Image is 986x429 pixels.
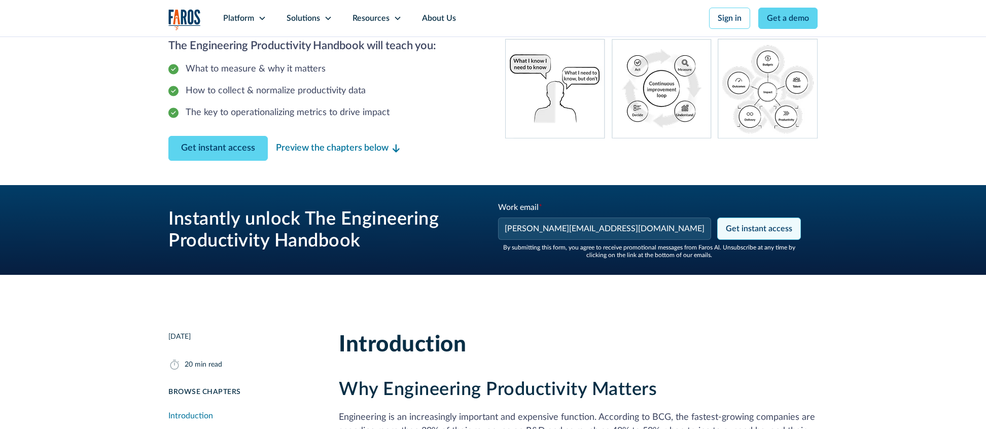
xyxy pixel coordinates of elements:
[339,332,818,359] h2: Introduction
[186,62,326,76] div: What to measure & why it matters
[497,244,801,259] div: By submitting this form, you agree to receive promotional messages from Faros Al. Unsubscribe at ...
[186,84,366,98] div: How to collect & normalize productivity data
[276,141,389,155] div: Preview the chapters below
[276,141,400,155] a: Preview the chapters below
[168,406,314,426] a: Introduction
[168,38,481,54] h2: The Engineering Productivity Handbook will teach you:
[185,360,193,370] div: 20
[168,387,314,398] div: Browse Chapters
[709,8,750,29] a: Sign in
[717,218,801,240] input: Get instant access
[223,12,254,24] div: Platform
[168,208,473,252] h3: Instantly unlock The Engineering Productivity Handbook
[195,360,222,370] div: min read
[168,410,213,422] div: Introduction
[758,8,818,29] a: Get a demo
[168,332,191,342] div: [DATE]
[497,201,801,259] form: Engineering Productivity Email Form
[168,9,201,30] a: home
[287,12,320,24] div: Solutions
[339,379,818,401] h3: Why Engineering Productivity Matters
[168,136,268,161] a: Contact Modal
[353,12,390,24] div: Resources
[186,106,390,120] div: The key to operationalizing metrics to drive impact
[168,9,201,30] img: Logo of the analytics and reporting company Faros.
[498,201,713,213] div: Work email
